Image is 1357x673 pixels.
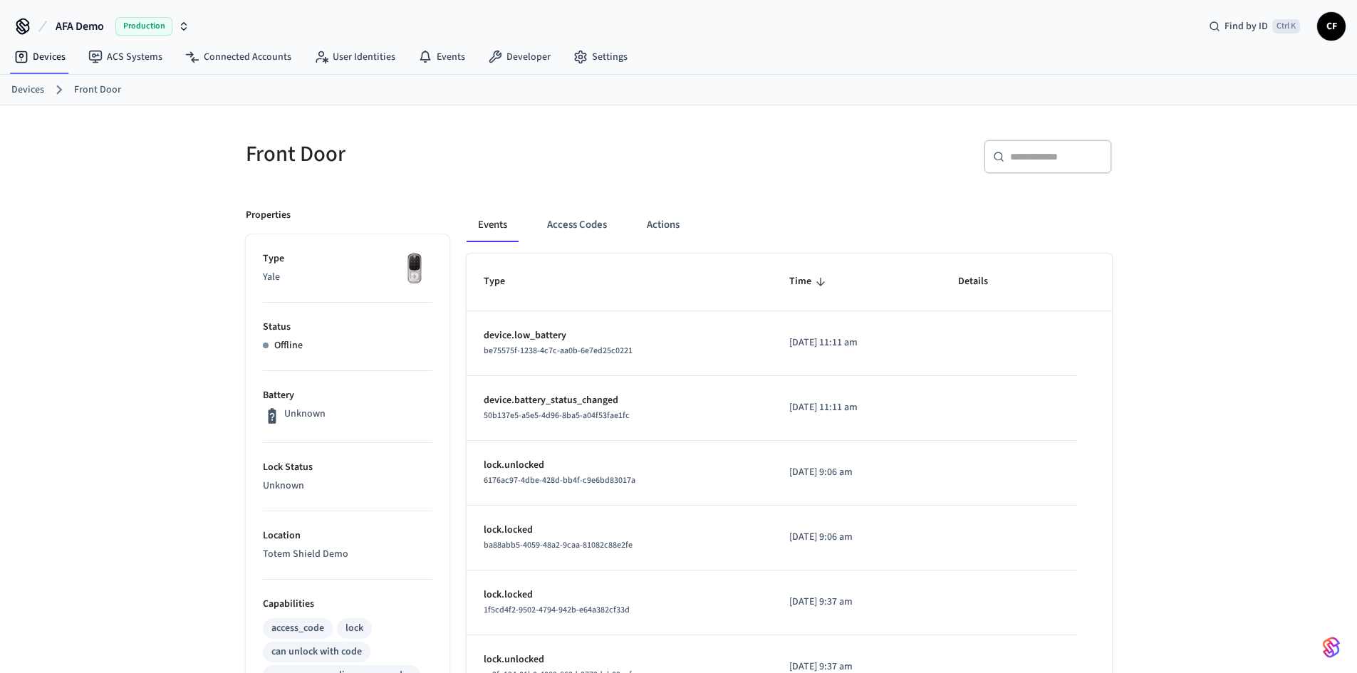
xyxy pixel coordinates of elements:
[477,44,562,70] a: Developer
[467,208,1112,242] div: ant example
[789,335,924,350] p: [DATE] 11:11 am
[484,652,756,667] p: lock.unlocked
[271,645,362,659] div: can unlock with code
[536,208,618,242] button: Access Codes
[303,44,407,70] a: User Identities
[1197,14,1311,39] div: Find by IDCtrl K
[246,208,291,223] p: Properties
[484,409,630,422] span: 50b137e5-a5e5-4d96-8ba5-a04f53fae1fc
[74,83,121,98] a: Front Door
[467,208,519,242] button: Events
[56,18,104,35] span: AFA Demo
[484,523,756,538] p: lock.locked
[484,328,756,343] p: device.low_battery
[174,44,303,70] a: Connected Accounts
[263,270,432,285] p: Yale
[3,44,77,70] a: Devices
[635,208,691,242] button: Actions
[789,595,924,610] p: [DATE] 9:37 am
[263,460,432,475] p: Lock Status
[562,44,639,70] a: Settings
[345,621,363,636] div: lock
[407,44,477,70] a: Events
[274,338,303,353] p: Offline
[271,621,324,636] div: access_code
[1317,12,1346,41] button: CF
[77,44,174,70] a: ACS Systems
[484,588,756,602] p: lock.locked
[11,83,44,98] a: Devices
[263,479,432,494] p: Unknown
[1225,19,1268,33] span: Find by ID
[263,388,432,403] p: Battery
[789,465,924,480] p: [DATE] 9:06 am
[484,474,635,486] span: 6176ac97-4dbe-428d-bb4f-c9e6bd83017a
[246,140,670,169] h5: Front Door
[484,271,524,293] span: Type
[484,393,756,408] p: device.battery_status_changed
[484,345,633,357] span: be75575f-1238-4c7c-aa0b-6e7ed25c0221
[1272,19,1300,33] span: Ctrl K
[284,407,326,422] p: Unknown
[789,400,924,415] p: [DATE] 11:11 am
[1319,14,1344,39] span: CF
[789,530,924,545] p: [DATE] 9:06 am
[484,604,630,616] span: 1f5cd4f2-9502-4794-942b-e64a382cf33d
[789,271,830,293] span: Time
[115,17,172,36] span: Production
[484,539,633,551] span: ba88abb5-4059-48a2-9caa-81082c88e2fe
[397,251,432,287] img: Yale Assure Touchscreen Wifi Smart Lock, Satin Nickel, Front
[263,251,432,266] p: Type
[263,320,432,335] p: Status
[263,597,432,612] p: Capabilities
[263,528,432,543] p: Location
[263,547,432,562] p: Totem Shield Demo
[484,458,756,473] p: lock.unlocked
[958,271,1007,293] span: Details
[1323,636,1340,659] img: SeamLogoGradient.69752ec5.svg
